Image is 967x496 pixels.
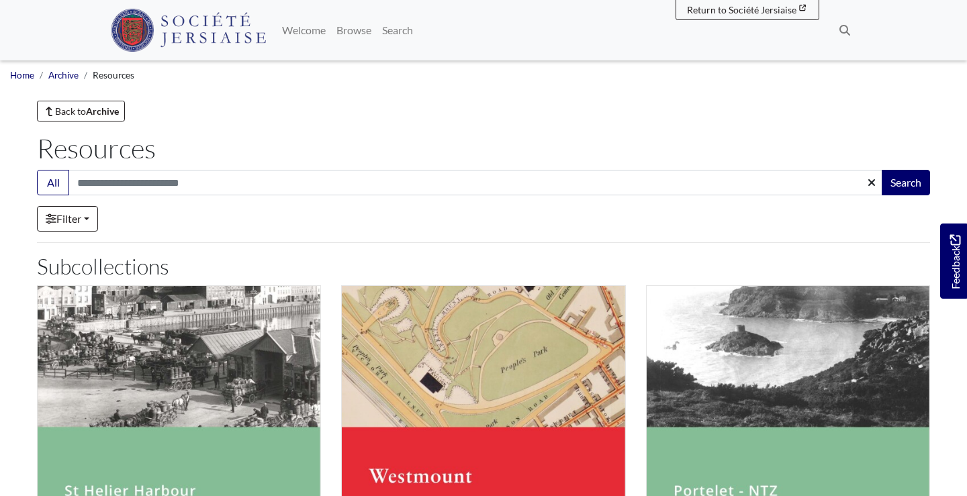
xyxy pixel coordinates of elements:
span: Feedback [947,234,963,289]
strong: Archive [86,105,119,117]
span: Resources [93,70,134,81]
a: Back toArchive [37,101,125,121]
input: Search this collection... [68,170,883,195]
button: All [37,170,69,195]
img: Société Jersiaise [111,9,266,52]
a: Would you like to provide feedback? [940,224,967,299]
a: Société Jersiaise logo [111,5,266,55]
a: Filter [37,206,98,232]
a: Home [10,70,34,81]
h1: Resources [37,132,930,164]
h2: Subcollections [37,254,930,279]
a: Archive [48,70,79,81]
button: Search [882,170,930,195]
a: Search [377,17,418,44]
a: Browse [331,17,377,44]
a: Welcome [277,17,331,44]
span: Return to Société Jersiaise [687,4,796,15]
